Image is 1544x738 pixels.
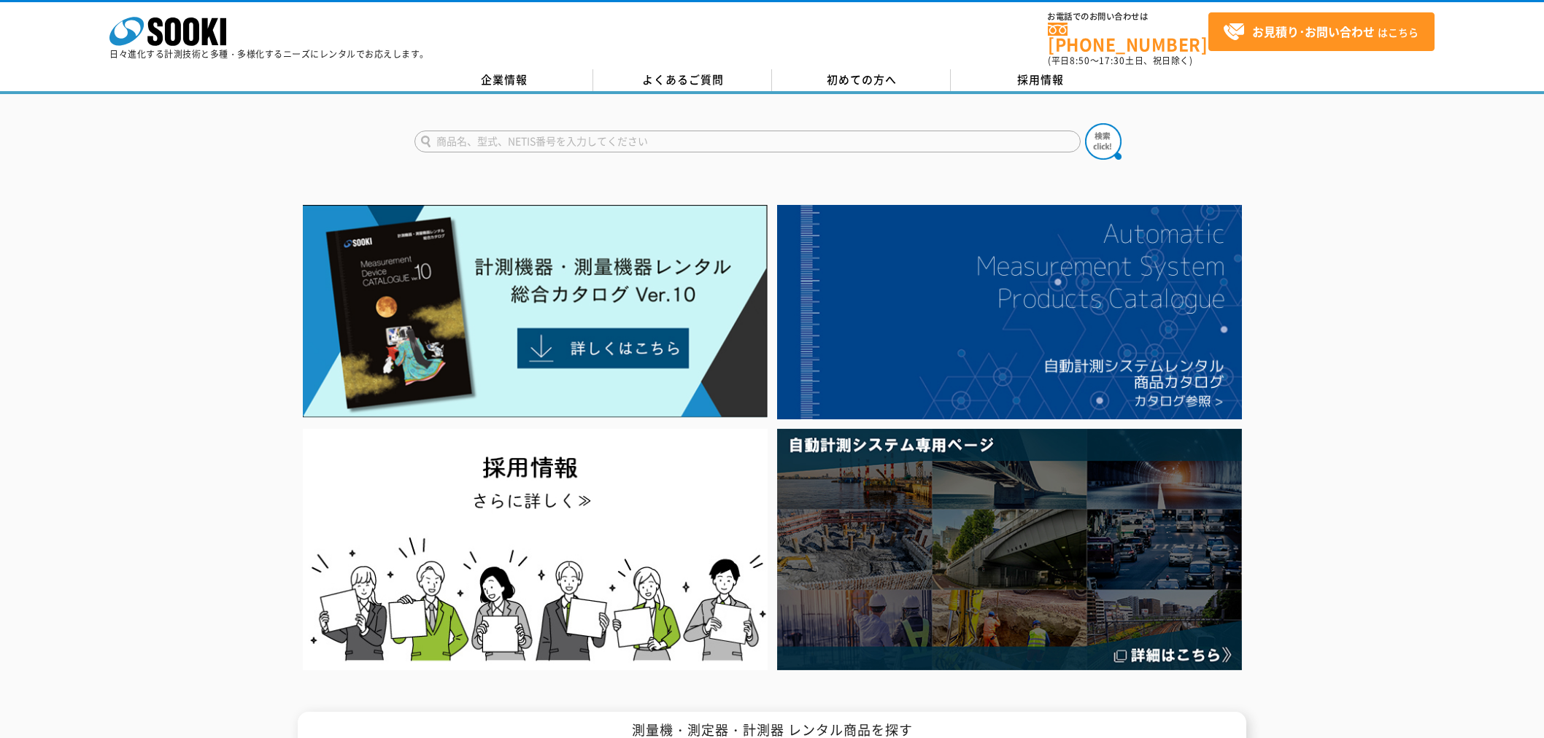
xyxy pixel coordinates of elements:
[414,131,1081,152] input: 商品名、型式、NETIS番号を入力してください
[951,69,1130,91] a: 採用情報
[1048,23,1208,53] a: [PHONE_NUMBER]
[1085,123,1122,160] img: btn_search.png
[303,205,768,418] img: Catalog Ver10
[1223,21,1418,43] span: はこちら
[772,69,951,91] a: 初めての方へ
[777,429,1242,670] img: 自動計測システム専用ページ
[1252,23,1375,40] strong: お見積り･お問い合わせ
[1099,54,1125,67] span: 17:30
[1208,12,1435,51] a: お見積り･お問い合わせはこちら
[777,205,1242,419] img: 自動計測システムカタログ
[593,69,772,91] a: よくあるご質問
[414,69,593,91] a: 企業情報
[303,429,768,670] img: SOOKI recruit
[109,50,429,58] p: 日々進化する計測技術と多種・多様化するニーズにレンタルでお応えします。
[1048,54,1192,67] span: (平日 ～ 土日、祝日除く)
[1048,12,1208,21] span: お電話でのお問い合わせは
[1070,54,1090,67] span: 8:50
[827,71,897,88] span: 初めての方へ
